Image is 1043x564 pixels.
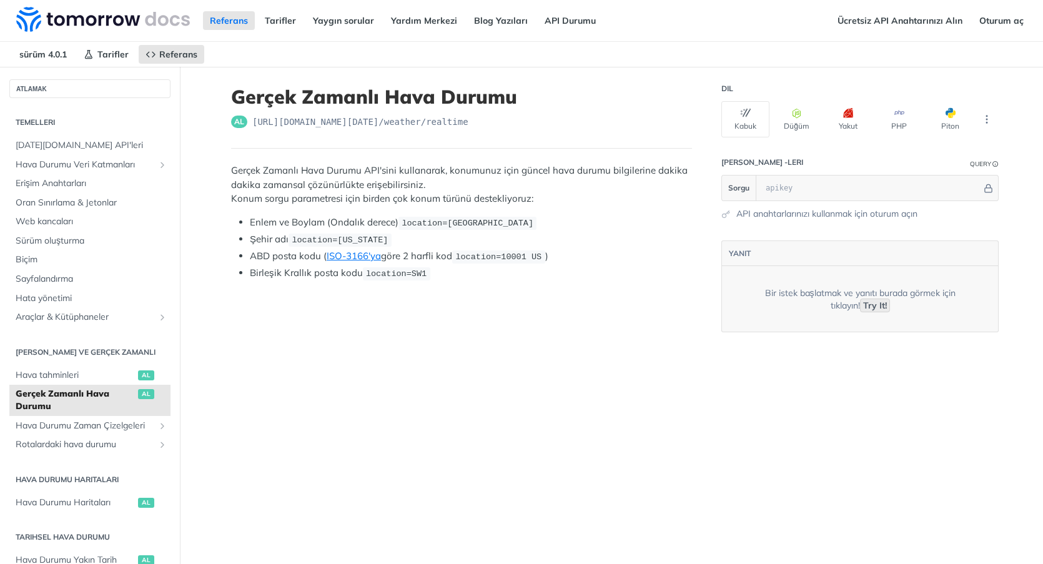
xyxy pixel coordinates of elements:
[231,86,692,108] h1: Gerçek Zamanlı Hava Durumu
[824,101,872,137] button: Yakut
[138,498,154,508] span: Al
[16,497,135,509] span: Hava Durumu Haritaları
[875,101,923,137] button: PHP
[16,420,154,432] span: Hava Durumu Zaman Çizelgeleri
[538,11,603,30] a: API Durumu
[9,347,171,358] h2: [PERSON_NAME] ve gerçek zamanlı
[250,250,452,262] font: ABD posta kodu ( göre 2 harfli kod
[734,121,756,131] font: Kabuk
[9,136,171,155] a: [DATE][DOMAIN_NAME] API'leri
[9,250,171,269] a: Biçim
[16,215,167,228] span: Web kancaları
[839,121,858,131] font: Yakut
[231,164,688,204] font: Gerçek Zamanlı Hava Durumu API'sini kullanarak, konumunuz için güncel hava durumu bilgilerine dak...
[9,194,171,212] a: Oran Sınırlama & Jetonlar
[97,49,129,60] span: Tarifler
[9,435,171,454] a: Rotalardaki hava durumuRotalarda Hava Durumu için alt sayfaları göster
[250,249,692,264] li: )
[250,267,363,279] font: Birleşik Krallık posta kodu
[982,182,995,194] button: Hide
[157,160,167,170] button: Hava Durumu Veri Katmanları için alt sayfaları göster
[9,532,171,543] h2: Tarihsel Hava Durumu
[773,101,821,137] button: Düğüm
[9,289,171,308] a: Hata yönetimi
[16,388,135,412] span: Gerçek Zamanlı Hava Durumu
[9,308,171,327] a: Araçlar & KütüphanelerAraçlar & Kütüphaneler için alt sayfaları göster
[9,117,171,128] h2: Temelleri
[722,176,756,200] button: Sorgu
[9,174,171,193] a: Erişim Anahtarları
[16,292,167,305] span: Hata yönetimi
[16,7,190,32] img: Tomorrow.io Hava Durumu API Belgeleri
[9,417,171,435] a: Hava Durumu Zaman ÇizelgeleriHava Durumu Zaman Çizelgeleri için alt sayfaları göster
[159,49,197,60] span: Referans
[289,234,392,246] code: location=[US_STATE]
[16,438,154,451] span: Rotalardaki hava durumu
[16,273,167,285] span: Sayfalandırma
[9,212,171,231] a: Web kancaları
[9,270,171,289] a: Sayfalandırma
[970,159,991,169] div: Query
[139,45,204,64] a: Referans
[16,311,154,324] span: Araçlar & Kütüphaneler
[759,176,982,200] input: apikey
[721,84,733,94] div: Dil
[992,161,999,167] i: Information
[16,159,154,171] span: Hava Durumu Veri Katmanları
[157,421,167,431] button: Hava Durumu Zaman Çizelgeleri için alt sayfaları göster
[363,267,430,280] code: location=SW1
[860,299,890,312] code: Try It!
[250,216,398,228] font: Enlem ve Boylam (Ondalık derece)
[9,232,171,250] a: Sürüm oluşturma
[16,139,167,152] span: [DATE][DOMAIN_NAME] API'leri
[252,117,468,127] font: [URL][DOMAIN_NAME][DATE] /weather/realtime
[16,197,167,209] span: Oran Sınırlama & Jetonlar
[9,493,171,512] a: Hava Durumu HaritalarıAl
[831,11,969,30] a: Ücretsiz API Anahtarınızı Alın
[138,389,154,399] span: Al
[9,385,171,415] a: Gerçek Zamanlı Hava DurumuAl
[891,121,907,131] font: PHP
[250,233,289,245] font: Şehir adı
[926,101,974,137] button: Piton
[16,177,167,190] span: Erişim Anahtarları
[306,11,381,30] a: Yaygın sorular
[784,121,809,131] font: Düğüm
[941,121,959,131] font: Piton
[157,440,167,450] button: Rotalarda Hava Durumu için alt sayfaları göster
[138,370,154,380] span: Al
[203,11,255,30] a: Referans
[258,11,303,30] a: Tarifler
[231,116,247,128] span: Al
[728,182,749,194] span: Sorgu
[12,45,74,64] span: sürüm 4.0.1
[9,474,171,485] h2: Hava Durumu Haritaları
[16,369,135,382] span: Hava tahminleri
[452,250,545,263] code: location=10001 US
[721,101,769,137] button: Kabuk
[398,217,536,229] code: location=[GEOGRAPHIC_DATA]
[9,79,171,98] button: ATLAMAK
[9,366,171,385] a: Hava tahminleriAl
[977,110,996,129] button: Daha fazla dil
[728,247,751,260] button: YANIT
[467,11,535,30] a: Blog Yazıları
[972,11,1031,30] a: Oturum aç
[736,207,917,220] a: API anahtarlarınızı kullanmak için oturum açın
[157,312,167,322] button: Araçlar & Kütüphaneler için alt sayfaları göster
[721,157,803,167] div: [PERSON_NAME] -leri
[981,114,992,125] svg: Daha fazla üç nokta
[384,11,464,30] a: Yardım Merkezi
[16,254,167,266] span: Biçim
[16,235,167,247] span: Sürüm oluşturma
[765,287,956,311] font: Bir istek başlatmak ve yanıtı burada görmek için tıklayın!
[970,159,999,169] div: QueryInformation
[327,250,381,262] a: ISO-3166'ya
[252,116,468,128] span: https://api.tomorrow.io/v4/weather/realtime
[77,45,136,64] a: Tarifler
[9,156,171,174] a: Hava Durumu Veri KatmanlarıHava Durumu Veri Katmanları için alt sayfaları göster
